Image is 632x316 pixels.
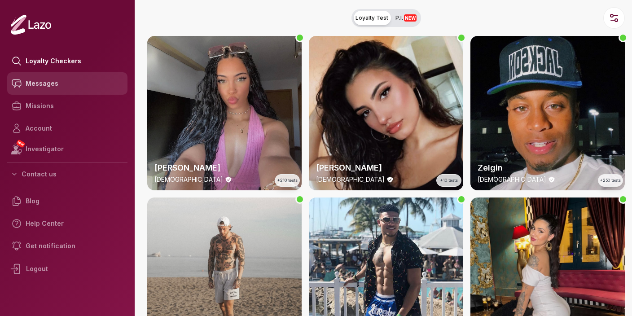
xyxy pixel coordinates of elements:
a: Help Center [7,212,127,235]
p: [DEMOGRAPHIC_DATA] [154,175,223,184]
div: Logout [7,257,127,281]
button: Contact us [7,166,127,182]
a: Messages [7,72,127,95]
span: +210 tests [277,177,298,184]
img: checker [470,36,625,190]
a: Loyalty Checkers [7,50,127,72]
a: NEWInvestigator [7,140,127,158]
span: P.I. [395,14,417,22]
a: thumbcheckerZelgin[DEMOGRAPHIC_DATA]+250 tests [470,36,625,190]
span: NEW [16,139,26,148]
span: +250 tests [600,177,621,184]
img: checker [309,36,463,190]
span: NEW [404,14,417,22]
a: Account [7,117,127,140]
img: checker [147,36,302,190]
h2: [PERSON_NAME] [154,162,294,174]
a: Missions [7,95,127,117]
a: Get notification [7,235,127,257]
a: thumbchecker[PERSON_NAME][DEMOGRAPHIC_DATA]+210 tests [147,36,302,190]
span: +10 tests [440,177,458,184]
h2: Zelgin [478,162,618,174]
a: Blog [7,190,127,212]
h2: [PERSON_NAME] [316,162,456,174]
p: [DEMOGRAPHIC_DATA] [478,175,546,184]
p: [DEMOGRAPHIC_DATA] [316,175,385,184]
a: thumbchecker[PERSON_NAME][DEMOGRAPHIC_DATA]+10 tests [309,36,463,190]
span: Loyalty Test [355,14,388,22]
